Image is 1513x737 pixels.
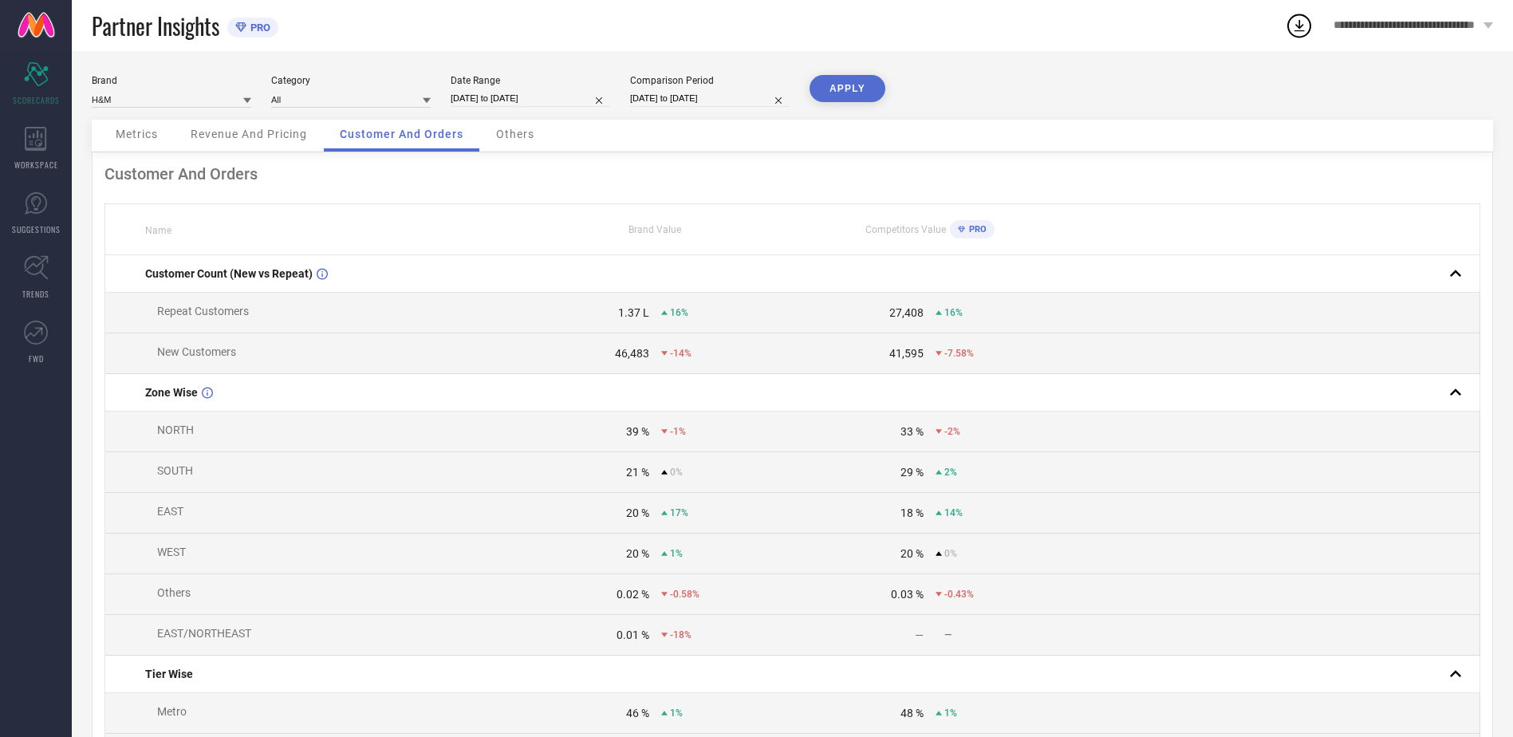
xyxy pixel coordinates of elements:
input: Select comparison period [630,90,790,107]
span: Partner Insights [92,10,219,42]
div: 21 % [626,466,649,479]
button: APPLY [810,75,885,102]
span: PRO [965,224,987,235]
span: -0.43% [944,589,974,600]
div: 29 % [900,466,924,479]
span: Metro [157,705,187,718]
span: Tier Wise [145,668,193,680]
span: 0% [944,548,957,559]
span: — [944,629,952,640]
div: 0.01 % [617,629,649,641]
div: 27,408 [889,306,924,319]
span: Customer And Orders [340,128,463,140]
span: 2% [944,467,957,478]
span: SUGGESTIONS [12,223,61,235]
span: -18% [670,629,691,640]
div: — [915,629,924,641]
span: Others [496,128,534,140]
span: Name [145,225,171,236]
span: Others [157,586,191,599]
div: 0.03 % [891,588,924,601]
div: 20 % [626,547,649,560]
span: -2% [944,426,960,437]
span: 16% [944,307,963,318]
div: Customer And Orders [104,164,1480,183]
div: 1.37 L [618,306,649,319]
span: WEST [157,546,186,558]
div: 20 % [900,547,924,560]
span: Repeat Customers [157,305,249,317]
span: Revenue And Pricing [191,128,307,140]
div: Category [271,75,431,86]
span: NORTH [157,424,194,436]
span: FWD [29,353,44,365]
span: -0.58% [670,589,699,600]
span: Competitors Value [865,224,946,235]
div: 46 % [626,707,649,719]
div: Open download list [1285,11,1314,40]
div: Date Range [451,75,610,86]
div: 0.02 % [617,588,649,601]
span: 17% [670,507,688,518]
span: EAST/NORTHEAST [157,627,251,640]
div: 46,483 [615,347,649,360]
span: Brand Value [628,224,681,235]
span: EAST [157,505,183,518]
span: New Customers [157,345,236,358]
span: 1% [670,707,683,719]
span: Metrics [116,128,158,140]
span: 16% [670,307,688,318]
span: 1% [670,548,683,559]
span: PRO [246,22,270,33]
span: -14% [670,348,691,359]
span: WORKSPACE [14,159,58,171]
div: 41,595 [889,347,924,360]
div: 33 % [900,425,924,438]
span: 14% [944,507,963,518]
div: 20 % [626,506,649,519]
span: SOUTH [157,464,193,477]
span: 1% [944,707,957,719]
span: 0% [670,467,683,478]
span: SCORECARDS [13,94,60,106]
span: Customer Count (New vs Repeat) [145,267,313,280]
div: Brand [92,75,251,86]
span: -7.58% [944,348,974,359]
div: Comparison Period [630,75,790,86]
div: 39 % [626,425,649,438]
input: Select date range [451,90,610,107]
div: 18 % [900,506,924,519]
div: 48 % [900,707,924,719]
span: Zone Wise [145,386,198,399]
span: TRENDS [22,288,49,300]
span: -1% [670,426,686,437]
